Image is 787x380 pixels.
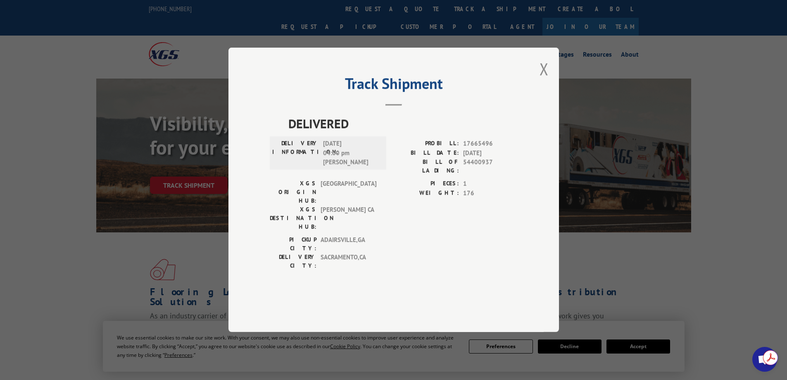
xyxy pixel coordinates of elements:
[321,236,376,253] span: ADAIRSVILLE , GA
[394,189,459,198] label: WEIGHT:
[321,179,376,206] span: [GEOGRAPHIC_DATA]
[321,253,376,270] span: SACRAMENTO , CA
[463,148,518,158] span: [DATE]
[288,115,518,133] span: DELIVERED
[540,58,549,80] button: Close modal
[463,179,518,189] span: 1
[323,139,379,167] span: [DATE] 04:00 pm [PERSON_NAME]
[394,148,459,158] label: BILL DATE:
[270,78,518,93] h2: Track Shipment
[394,179,459,189] label: PIECES:
[270,253,316,270] label: DELIVERY CITY:
[463,139,518,149] span: 17665496
[752,347,777,372] div: Open chat
[394,158,459,175] label: BILL OF LADING:
[270,179,316,206] label: XGS ORIGIN HUB:
[463,189,518,198] span: 176
[270,236,316,253] label: PICKUP CITY:
[270,206,316,232] label: XGS DESTINATION HUB:
[463,158,518,175] span: 54400937
[272,139,319,167] label: DELIVERY INFORMATION:
[321,206,376,232] span: [PERSON_NAME] CA
[394,139,459,149] label: PROBILL:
